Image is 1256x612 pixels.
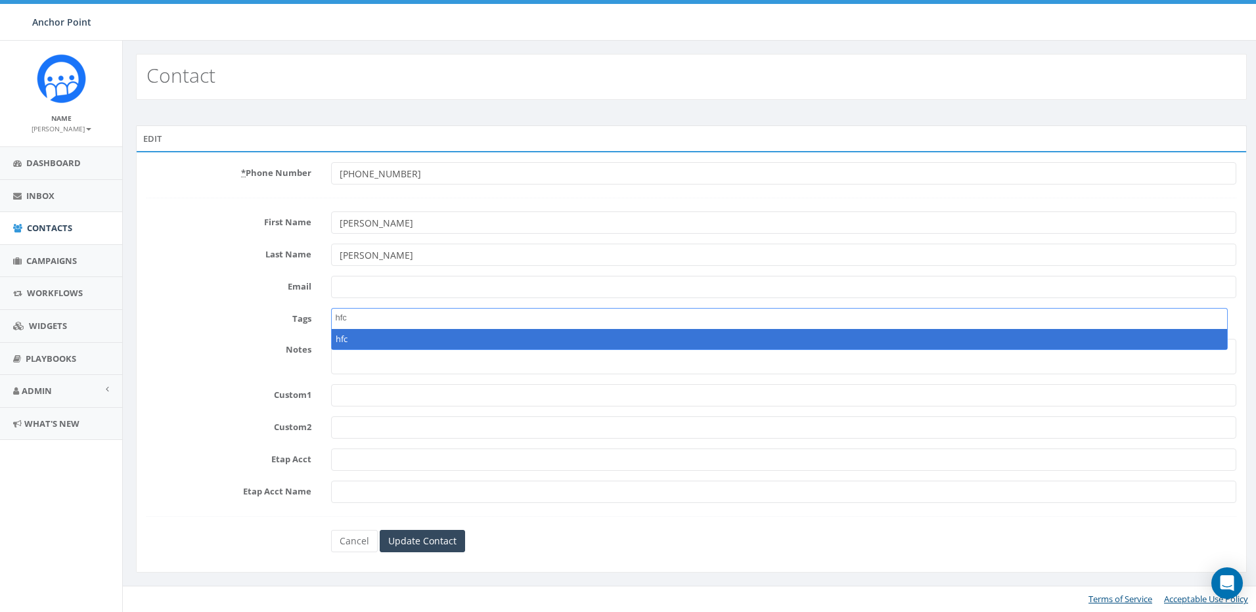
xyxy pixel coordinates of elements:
[241,167,246,179] abbr: required
[26,190,55,202] span: Inbox
[136,125,1247,152] div: Edit
[1211,567,1243,599] div: Open Intercom Messenger
[26,157,81,169] span: Dashboard
[51,114,72,123] small: Name
[37,54,86,103] img: Rally_platform_Icon_1.png
[1088,593,1152,605] a: Terms of Service
[26,353,76,364] span: Playbooks
[137,211,321,229] label: First Name
[27,287,83,299] span: Workflows
[24,418,79,429] span: What's New
[27,222,72,234] span: Contacts
[137,244,321,261] label: Last Name
[29,320,67,332] span: Widgets
[32,122,91,134] a: [PERSON_NAME]
[22,385,52,397] span: Admin
[137,448,321,466] label: Etap Acct
[335,312,1227,324] textarea: Search
[146,64,215,86] h2: Contact
[332,329,1227,349] li: hfc
[137,416,321,433] label: Custom2
[32,124,91,133] small: [PERSON_NAME]
[380,530,465,552] input: Update Contact
[1164,593,1248,605] a: Acceptable Use Policy
[137,276,321,293] label: Email
[26,255,77,267] span: Campaigns
[137,481,321,498] label: Etap Acct Name
[137,339,321,356] label: Notes
[137,384,321,401] label: Custom1
[32,16,91,28] span: Anchor Point
[137,162,321,179] label: Phone Number
[137,308,321,325] label: Tags
[331,530,378,552] a: Cancel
